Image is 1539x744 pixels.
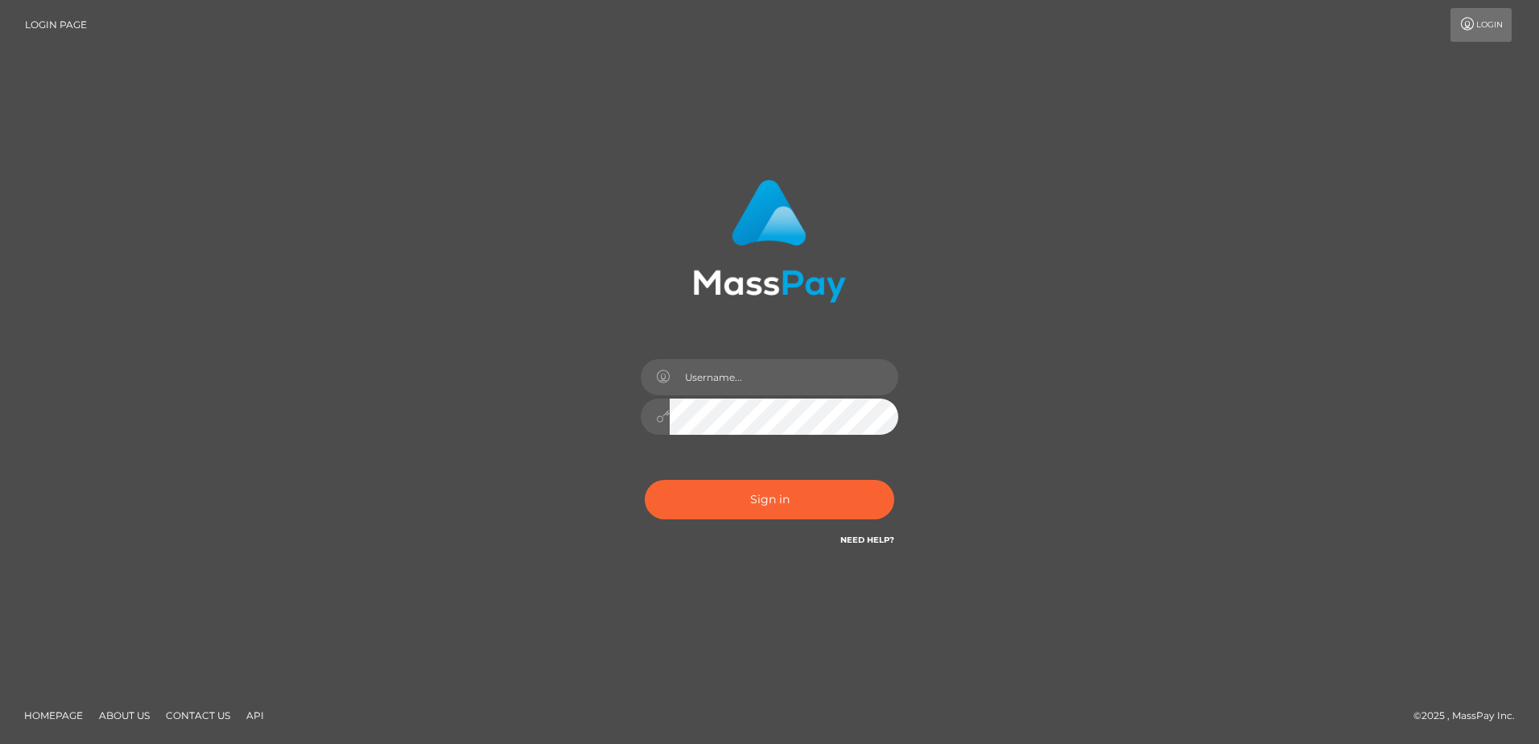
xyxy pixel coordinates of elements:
a: Homepage [18,703,89,728]
a: Contact Us [159,703,237,728]
a: About Us [93,703,156,728]
input: Username... [670,359,898,395]
img: MassPay Login [693,180,846,303]
a: Need Help? [840,535,894,545]
a: Login [1450,8,1512,42]
a: API [240,703,270,728]
button: Sign in [645,480,894,519]
a: Login Page [25,8,87,42]
div: © 2025 , MassPay Inc. [1413,707,1527,725]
